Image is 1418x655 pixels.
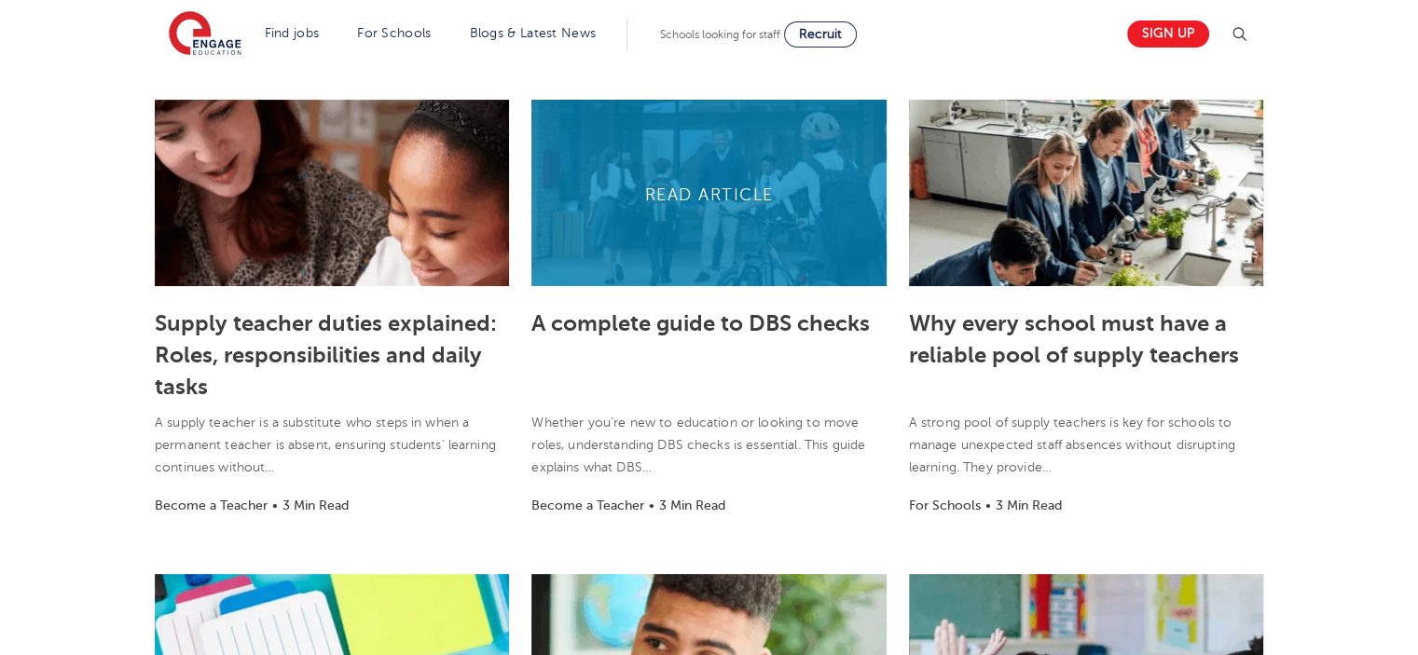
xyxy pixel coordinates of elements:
[909,310,1239,368] a: Why every school must have a reliable pool of supply teachers
[981,495,996,516] li: •
[265,26,320,40] a: Find jobs
[268,495,282,516] li: •
[660,28,780,41] span: Schools looking for staff
[155,412,509,479] p: A supply teacher is a substitute who steps in when a permanent teacher is absent, ensuring studen...
[1127,20,1209,48] a: Sign up
[996,495,1062,516] li: 3 Min Read
[169,11,241,58] img: Engage Education
[531,412,886,479] p: Whether you’re new to education or looking to move roles, understanding DBS checks is essential. ...
[470,26,597,40] a: Blogs & Latest News
[155,310,497,400] a: Supply teacher duties explained: Roles, responsibilities and daily tasks
[644,495,659,516] li: •
[531,495,644,516] li: Become a Teacher
[531,310,870,336] a: A complete guide to DBS checks
[357,26,431,40] a: For Schools
[784,21,857,48] a: Recruit
[909,495,981,516] li: For Schools
[909,412,1263,479] p: A strong pool of supply teachers is key for schools to manage unexpected staff absences without d...
[155,495,268,516] li: Become a Teacher
[659,495,725,516] li: 3 Min Read
[282,495,349,516] li: 3 Min Read
[799,27,842,41] span: Recruit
